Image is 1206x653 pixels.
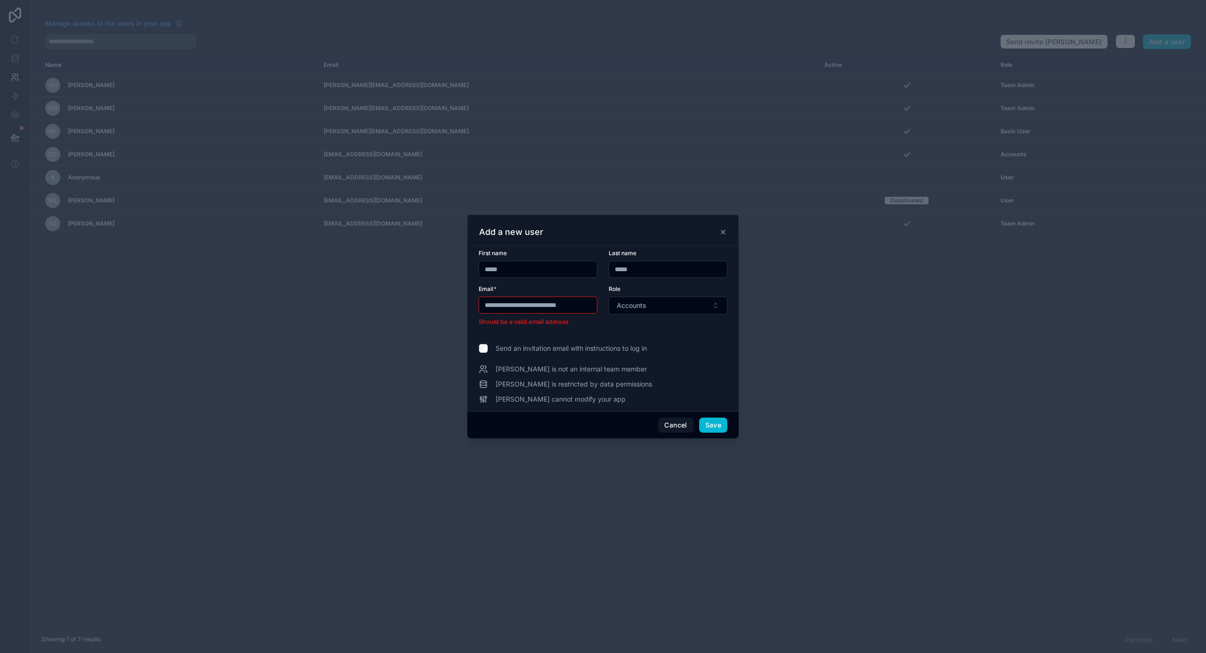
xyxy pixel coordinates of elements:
[479,344,488,353] input: Send an invitation email with instructions to log in
[479,285,493,292] span: Email
[496,364,647,374] span: [PERSON_NAME] is not an internal team member
[479,317,597,327] li: Should be a valid email address
[609,250,636,257] span: Last name
[617,301,646,310] span: Accounts
[479,250,507,257] span: First name
[609,297,727,314] button: Select Button
[699,418,727,433] button: Save
[496,344,647,353] span: Send an invitation email with instructions to log in
[496,379,652,389] span: [PERSON_NAME] is restricted by data permissions
[658,418,693,433] button: Cancel
[496,395,626,404] span: [PERSON_NAME] cannot modify your app
[609,285,620,292] span: Role
[479,226,543,238] h3: Add a new user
